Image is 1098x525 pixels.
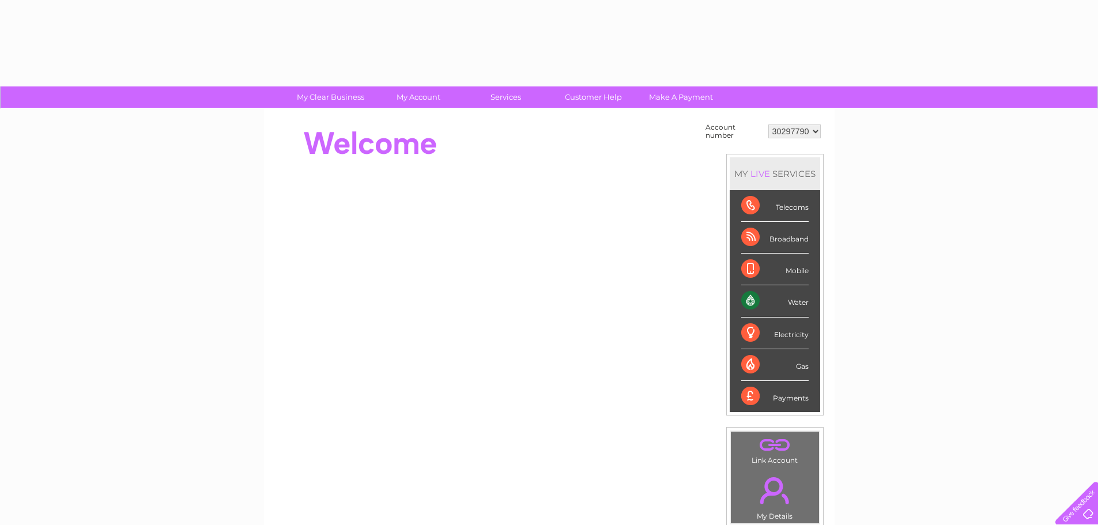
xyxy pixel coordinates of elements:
div: Telecoms [741,190,809,222]
div: Gas [741,349,809,381]
a: . [734,435,816,455]
div: Mobile [741,254,809,285]
a: Services [458,86,553,108]
div: Electricity [741,318,809,349]
a: My Clear Business [283,86,378,108]
td: My Details [730,467,820,524]
td: Account number [703,120,765,142]
div: Water [741,285,809,317]
div: MY SERVICES [730,157,820,190]
a: Customer Help [546,86,641,108]
a: Make A Payment [633,86,729,108]
div: LIVE [748,168,772,179]
td: Link Account [730,431,820,467]
a: . [734,470,816,511]
div: Payments [741,381,809,412]
div: Broadband [741,222,809,254]
a: My Account [371,86,466,108]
